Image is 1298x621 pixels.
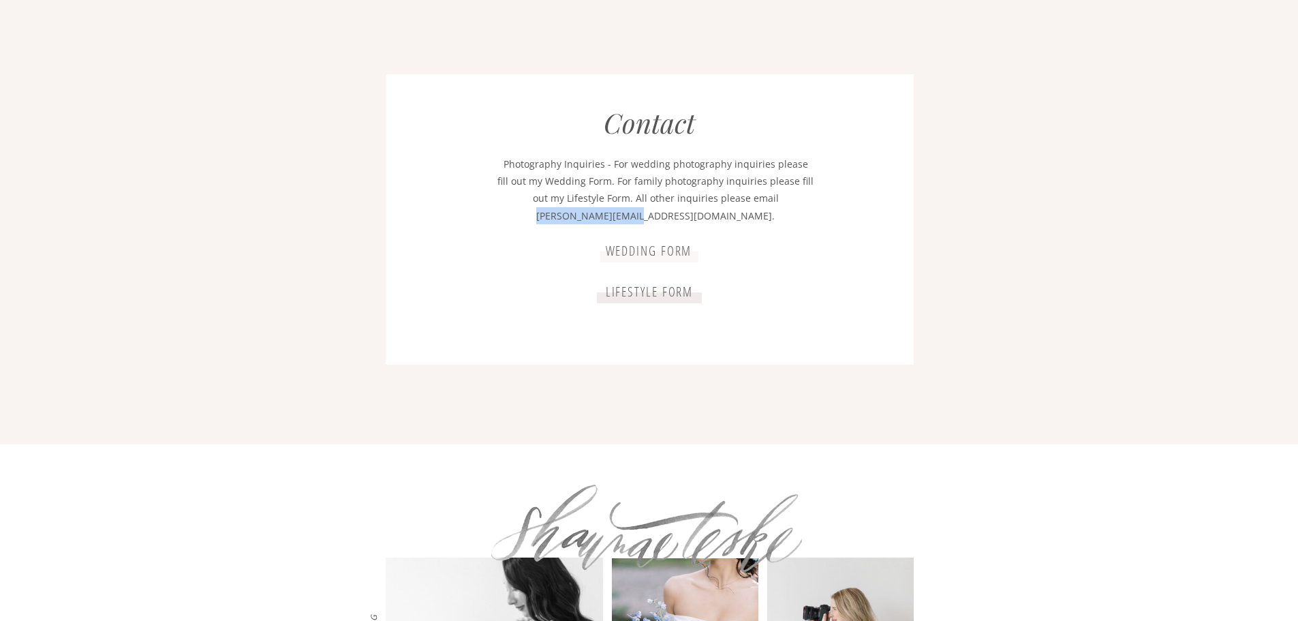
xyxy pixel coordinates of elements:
a: lifestyle form [598,284,701,299]
a: wedding form [600,243,698,258]
p: Photography Inquiries - For wedding photography inquiries please fill out my Wedding Form. For fa... [497,155,814,226]
h2: Contact [597,106,702,140]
